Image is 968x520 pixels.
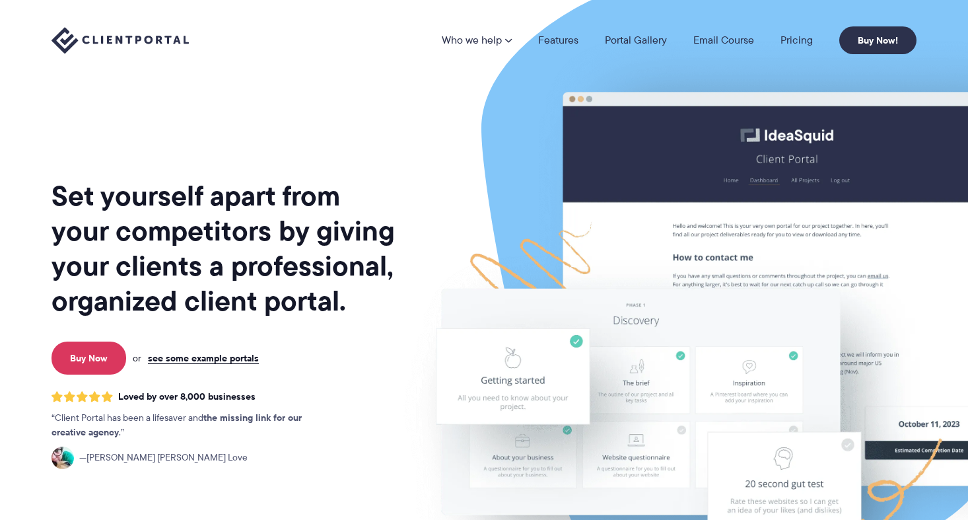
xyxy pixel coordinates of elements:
p: Client Portal has been a lifesaver and . [52,411,329,440]
span: or [133,352,141,364]
a: see some example portals [148,352,259,364]
a: Buy Now [52,342,126,375]
span: Loved by over 8,000 businesses [118,391,256,402]
a: Email Course [693,35,754,46]
strong: the missing link for our creative agency [52,410,302,439]
span: [PERSON_NAME] [PERSON_NAME] Love [79,451,248,465]
a: Features [538,35,578,46]
a: Pricing [780,35,813,46]
a: Buy Now! [839,26,916,54]
h1: Set yourself apart from your competitors by giving your clients a professional, organized client ... [52,178,398,318]
a: Who we help [442,35,512,46]
a: Portal Gallery [605,35,667,46]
